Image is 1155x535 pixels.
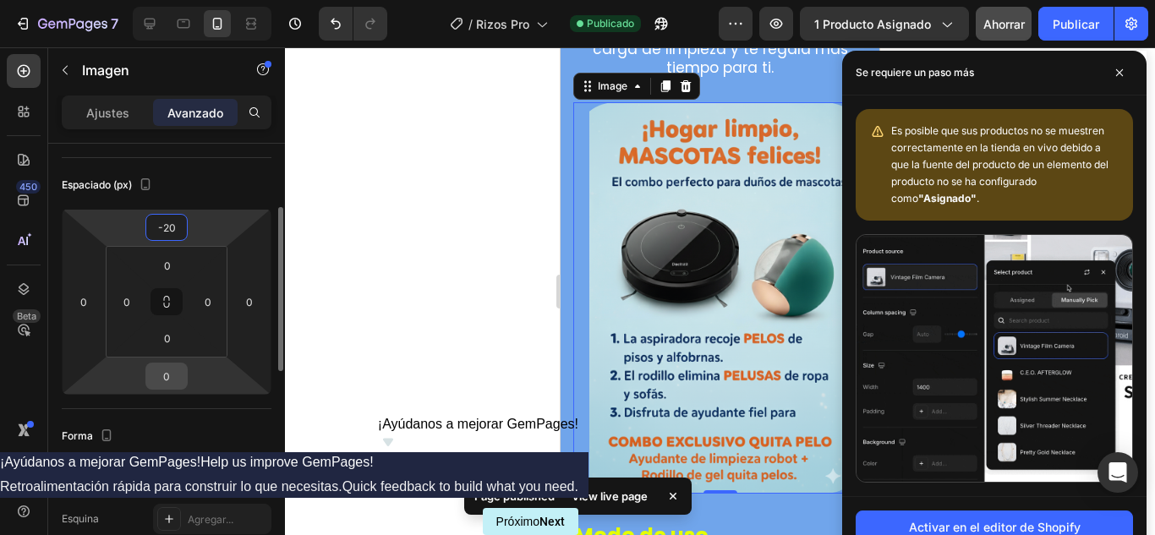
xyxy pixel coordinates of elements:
[195,289,221,314] input: 0 píxeles
[476,17,529,31] font: Rizos Pro
[909,520,1081,534] font: Activar en el editor de Shopify
[17,310,36,322] font: Beta
[976,7,1032,41] button: Ahorrar
[7,7,126,41] button: 7
[983,17,1025,31] font: Ahorrar
[19,181,37,193] font: 450
[977,192,979,205] font: .
[1038,7,1114,41] button: Publicar
[167,106,223,120] font: Avanzado
[14,474,148,502] strong: Modo de uso
[587,17,634,30] font: Publicado
[82,62,129,79] font: Imagen
[378,417,578,452] button: Mostrar encuesta - ¡Ayúdanos a mejorar GemPages!
[319,7,387,41] div: Deshacer/Rehacer
[34,31,70,46] div: Image
[561,484,658,508] div: View live page
[151,325,184,351] input: 0 píxeles
[150,215,183,240] input: -20
[237,289,262,314] input: 0
[150,363,183,389] input: 0
[111,15,118,32] font: 7
[918,192,977,205] font: "Asignado"
[151,253,184,278] input: 0 píxeles
[1053,17,1099,31] font: Publicar
[13,55,306,446] img: aspiradora control pelos
[814,17,931,31] font: 1 producto asignado
[378,417,578,431] font: ¡Ayúdanos a mejorar GemPages!
[800,7,969,41] button: 1 producto asignado
[468,17,473,31] font: /
[891,124,1108,205] font: Es posible que sus productos no se muestren correctamente en la tienda en vivo debido a que la fu...
[561,47,879,535] iframe: Área de diseño
[82,60,226,80] p: Imagen
[114,289,140,314] input: 0 píxeles
[1098,452,1138,493] div: Abrir Intercom Messenger
[62,178,132,191] font: Espaciado (px)
[71,289,96,314] input: 0
[856,66,974,79] font: Se requiere un paso más
[86,106,129,120] font: Ajustes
